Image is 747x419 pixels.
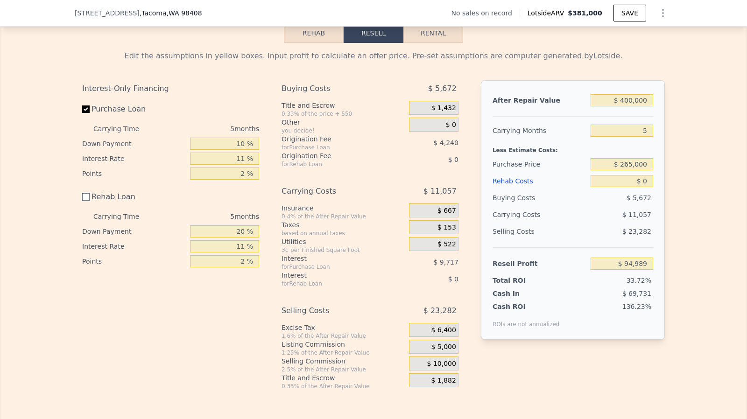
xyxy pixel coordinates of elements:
[282,230,405,237] div: based on annual taxes
[493,156,587,173] div: Purchase Price
[431,343,456,351] span: $ 5,000
[282,101,405,110] div: Title and Escrow
[282,127,405,134] div: you decide!
[282,118,405,127] div: Other
[282,332,405,340] div: 1.6% of the After Repair Value
[282,340,405,349] div: Listing Commission
[282,161,386,168] div: for Rehab Loan
[403,23,463,43] button: Rental
[93,121,154,136] div: Carrying Time
[528,8,568,18] span: Lotside ARV
[82,101,186,118] label: Purchase Loan
[627,194,651,202] span: $ 5,672
[493,255,587,272] div: Resell Profit
[493,139,653,156] div: Less Estimate Costs:
[423,183,457,200] span: $ 11,057
[437,223,456,232] span: $ 153
[82,189,186,205] label: Rehab Loan
[493,302,560,311] div: Cash ROI
[493,92,587,109] div: After Repair Value
[654,4,672,22] button: Show Options
[282,80,386,97] div: Buying Costs
[627,277,651,284] span: 33.72%
[613,5,646,21] button: SAVE
[282,134,386,144] div: Origination Fee
[167,9,202,17] span: , WA 98408
[282,271,386,280] div: Interest
[282,254,386,263] div: Interest
[284,23,344,43] button: Rehab
[282,144,386,151] div: for Purchase Loan
[140,8,202,18] span: , Tacoma
[282,383,405,390] div: 0.33% of the After Repair Value
[82,239,186,254] div: Interest Rate
[493,289,551,298] div: Cash In
[451,8,520,18] div: No sales on record
[431,104,456,112] span: $ 1,432
[282,151,386,161] div: Origination Fee
[82,254,186,269] div: Points
[493,223,587,240] div: Selling Costs
[493,189,587,206] div: Buying Costs
[82,105,90,113] input: Purchase Loan
[282,213,405,220] div: 0.4% of the After Repair Value
[282,246,405,254] div: 3¢ per Finished Square Foot
[493,276,551,285] div: Total ROI
[158,209,259,224] div: 5 months
[622,303,651,310] span: 136.23%
[431,377,456,385] span: $ 1,882
[82,166,186,181] div: Points
[568,9,602,17] span: $381,000
[423,302,457,319] span: $ 23,282
[493,206,551,223] div: Carrying Costs
[282,302,386,319] div: Selling Costs
[448,275,458,283] span: $ 0
[158,121,259,136] div: 5 months
[282,349,405,356] div: 1.25% of the After Repair Value
[437,207,456,215] span: $ 667
[82,193,90,201] input: Rehab Loan
[622,228,651,235] span: $ 23,282
[433,139,458,147] span: $ 4,240
[282,237,405,246] div: Utilities
[282,183,386,200] div: Carrying Costs
[282,323,405,332] div: Excise Tax
[282,203,405,213] div: Insurance
[493,311,560,328] div: ROIs are not annualized
[446,121,456,129] span: $ 0
[82,50,665,62] div: Edit the assumptions in yellow boxes. Input profit to calculate an offer price. Pre-set assumptio...
[344,23,403,43] button: Resell
[282,220,405,230] div: Taxes
[82,151,186,166] div: Interest Rate
[82,80,259,97] div: Interest-Only Financing
[428,80,457,97] span: $ 5,672
[622,290,651,297] span: $ 69,731
[282,263,386,271] div: for Purchase Loan
[75,8,140,18] span: [STREET_ADDRESS]
[431,326,456,335] span: $ 6,400
[427,360,456,368] span: $ 10,000
[282,110,405,118] div: 0.33% of the price + 550
[93,209,154,224] div: Carrying Time
[493,122,587,139] div: Carrying Months
[282,356,405,366] div: Selling Commission
[493,173,587,189] div: Rehab Costs
[433,258,458,266] span: $ 9,717
[282,280,386,287] div: for Rehab Loan
[448,156,458,163] span: $ 0
[82,224,186,239] div: Down Payment
[282,373,405,383] div: Title and Escrow
[82,136,186,151] div: Down Payment
[282,366,405,373] div: 2.5% of the After Repair Value
[622,211,651,218] span: $ 11,057
[437,240,456,249] span: $ 522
